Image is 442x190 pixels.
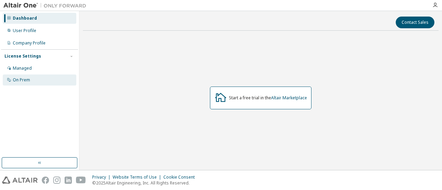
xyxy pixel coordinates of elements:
[113,174,163,180] div: Website Terms of Use
[271,95,307,101] a: Altair Marketplace
[13,77,30,83] div: On Prem
[13,66,32,71] div: Managed
[396,17,434,28] button: Contact Sales
[65,177,72,184] img: linkedin.svg
[76,177,86,184] img: youtube.svg
[53,177,60,184] img: instagram.svg
[163,174,199,180] div: Cookie Consent
[13,28,36,33] div: User Profile
[2,177,38,184] img: altair_logo.svg
[92,174,113,180] div: Privacy
[3,2,90,9] img: Altair One
[229,95,307,101] div: Start a free trial in the
[13,40,46,46] div: Company Profile
[42,177,49,184] img: facebook.svg
[4,53,41,59] div: License Settings
[13,16,37,21] div: Dashboard
[92,180,199,186] p: © 2025 Altair Engineering, Inc. All Rights Reserved.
